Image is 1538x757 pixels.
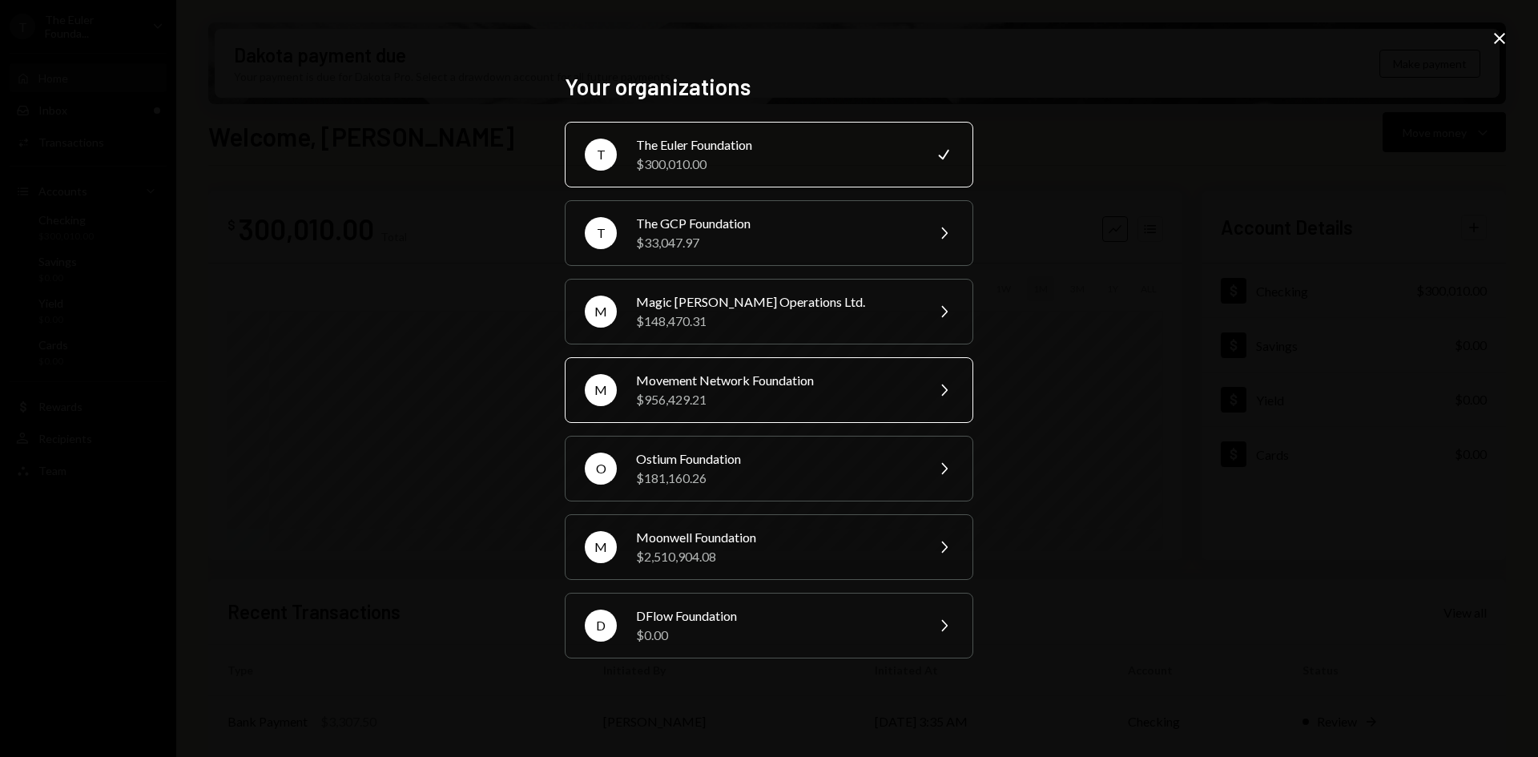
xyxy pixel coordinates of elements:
[636,626,915,645] div: $0.00
[636,135,915,155] div: The Euler Foundation
[636,155,915,174] div: $300,010.00
[585,296,617,328] div: M
[636,292,915,312] div: Magic [PERSON_NAME] Operations Ltd.
[565,593,973,658] button: DDFlow Foundation$0.00
[565,514,973,580] button: MMoonwell Foundation$2,510,904.08
[565,200,973,266] button: TThe GCP Foundation$33,047.97
[636,606,915,626] div: DFlow Foundation
[636,528,915,547] div: Moonwell Foundation
[585,610,617,642] div: D
[585,139,617,171] div: T
[636,233,915,252] div: $33,047.97
[585,374,617,406] div: M
[636,312,915,331] div: $148,470.31
[565,357,973,423] button: MMovement Network Foundation$956,429.21
[585,217,617,249] div: T
[636,547,915,566] div: $2,510,904.08
[565,122,973,187] button: TThe Euler Foundation$300,010.00
[585,531,617,563] div: M
[636,390,915,409] div: $956,429.21
[636,469,915,488] div: $181,160.26
[565,279,973,344] button: MMagic [PERSON_NAME] Operations Ltd.$148,470.31
[636,214,915,233] div: The GCP Foundation
[585,453,617,485] div: O
[565,436,973,501] button: OOstium Foundation$181,160.26
[565,71,973,103] h2: Your organizations
[636,449,915,469] div: Ostium Foundation
[636,371,915,390] div: Movement Network Foundation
